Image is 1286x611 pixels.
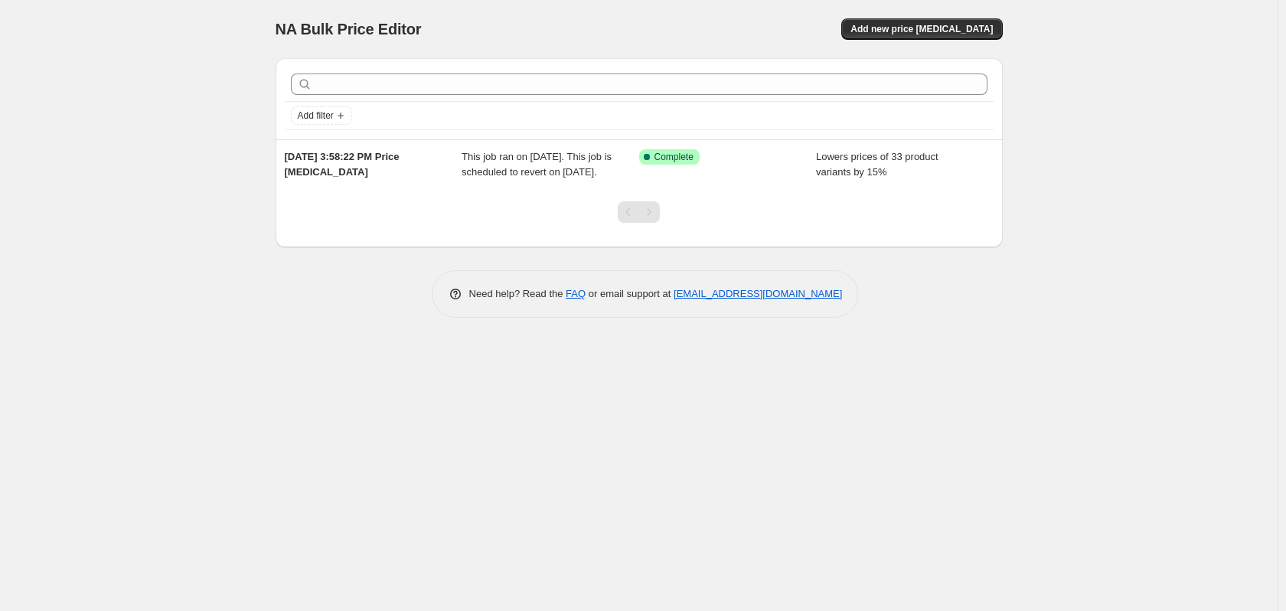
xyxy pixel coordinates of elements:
[566,288,586,299] a: FAQ
[586,288,674,299] span: or email support at
[841,18,1002,40] button: Add new price [MEDICAL_DATA]
[816,151,938,178] span: Lowers prices of 33 product variants by 15%
[298,109,334,122] span: Add filter
[276,21,422,38] span: NA Bulk Price Editor
[285,151,400,178] span: [DATE] 3:58:22 PM Price [MEDICAL_DATA]
[850,23,993,35] span: Add new price [MEDICAL_DATA]
[291,106,352,125] button: Add filter
[674,288,842,299] a: [EMAIL_ADDRESS][DOMAIN_NAME]
[654,151,694,163] span: Complete
[618,201,660,223] nav: Pagination
[462,151,612,178] span: This job ran on [DATE]. This job is scheduled to revert on [DATE].
[469,288,566,299] span: Need help? Read the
